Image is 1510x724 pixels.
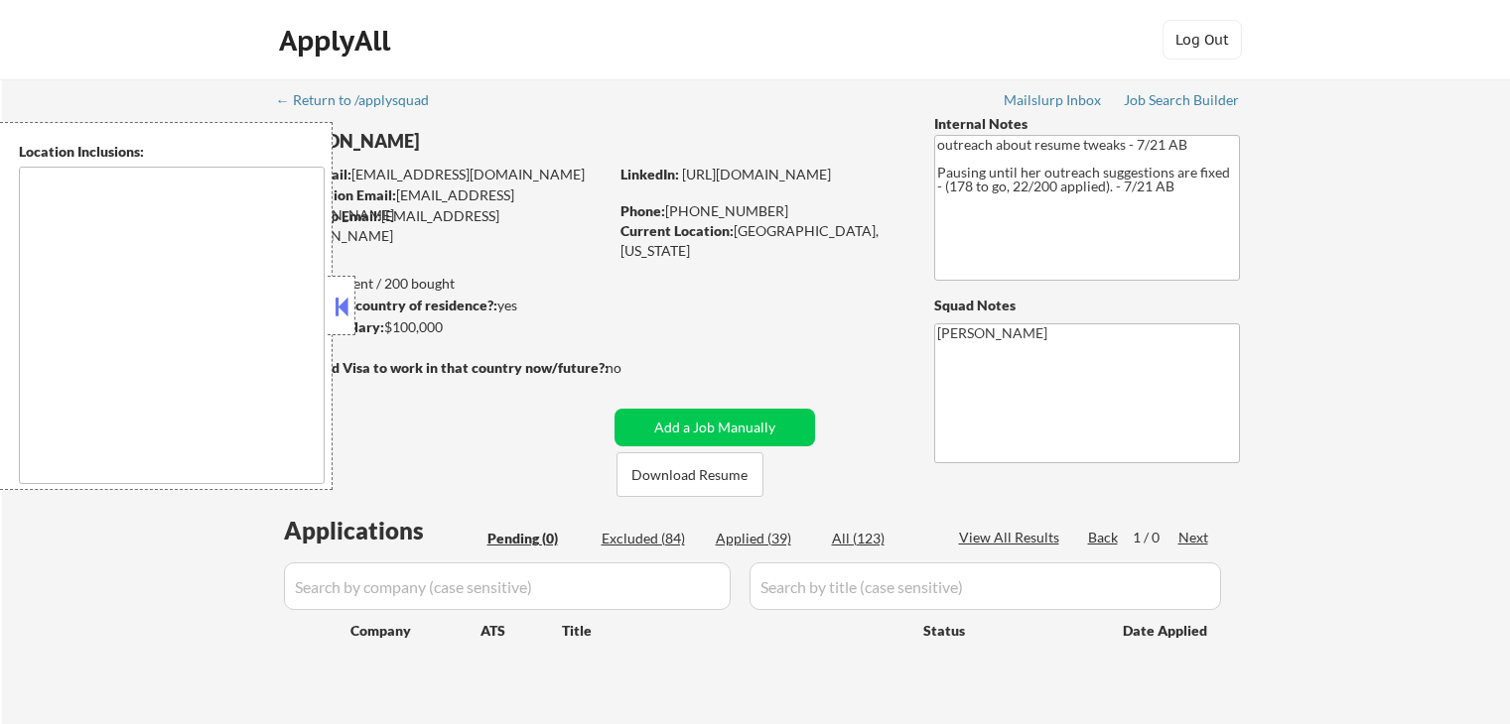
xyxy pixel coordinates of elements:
div: Back [1088,528,1120,547]
div: yes [277,296,602,315]
div: All (123) [832,529,931,548]
strong: Will need Visa to work in that country now/future?: [278,359,609,376]
strong: Current Location: [620,222,734,239]
a: [URL][DOMAIN_NAME] [682,166,831,182]
div: 1 / 0 [1133,528,1178,547]
strong: Phone: [620,202,665,219]
div: Applied (39) [716,529,815,548]
strong: Can work in country of residence?: [277,297,497,313]
div: Status [923,612,1094,648]
div: Date Applied [1123,621,1210,641]
button: Log Out [1163,20,1242,60]
div: ATS [480,621,562,641]
strong: LinkedIn: [620,166,679,182]
button: Add a Job Manually [615,409,815,446]
div: $100,000 [277,317,608,337]
button: Download Resume [617,452,763,497]
div: Internal Notes [934,114,1240,134]
div: [EMAIL_ADDRESS][DOMAIN_NAME] [278,206,608,245]
div: Company [350,621,480,641]
div: Title [562,621,904,641]
div: Job Search Builder [1124,93,1240,107]
div: Excluded (84) [602,529,701,548]
div: [PHONE_NUMBER] [620,201,901,221]
div: View All Results [959,528,1065,547]
div: [EMAIL_ADDRESS][DOMAIN_NAME] [279,165,608,184]
div: [EMAIL_ADDRESS][DOMAIN_NAME] [279,185,608,224]
div: Applications [284,519,480,543]
a: Mailslurp Inbox [1004,92,1103,112]
div: 38 sent / 200 bought [277,274,608,294]
input: Search by title (case sensitive) [750,562,1221,610]
div: [GEOGRAPHIC_DATA], [US_STATE] [620,221,901,260]
div: [PERSON_NAME] [278,129,686,154]
div: ← Return to /applysquad [276,93,448,107]
div: Next [1178,528,1210,547]
input: Search by company (case sensitive) [284,562,731,610]
a: ← Return to /applysquad [276,92,448,112]
div: Mailslurp Inbox [1004,93,1103,107]
div: Location Inclusions: [19,142,325,162]
div: no [606,358,662,378]
div: Pending (0) [487,529,587,548]
div: ApplyAll [279,24,396,58]
div: Squad Notes [934,296,1240,315]
a: Job Search Builder [1124,92,1240,112]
